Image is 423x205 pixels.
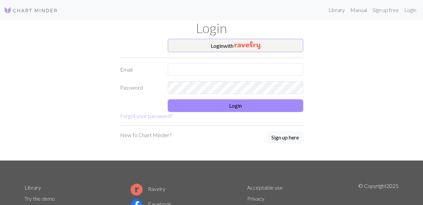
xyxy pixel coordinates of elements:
[130,184,143,196] img: Ravelry logo
[24,195,55,202] a: Try the demo
[120,131,171,139] p: New to Chart Minder?
[348,3,370,17] a: Manual
[20,20,403,36] h1: Login
[168,39,303,52] button: Loginwith
[267,131,303,144] button: Sign up here
[234,41,260,49] img: Ravelry
[168,99,303,112] button: Login
[247,184,283,191] a: Acceptable use
[326,3,348,17] a: Library
[267,131,303,144] a: Sign up here
[402,3,419,17] a: Login
[247,195,264,202] a: Privacy
[130,186,165,192] a: Ravelry
[116,81,164,94] label: Password
[120,113,172,119] a: Forgot your password?
[4,6,58,14] img: Logo
[116,63,164,76] label: Email
[370,3,402,17] a: Sign up free
[24,184,41,191] a: Library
